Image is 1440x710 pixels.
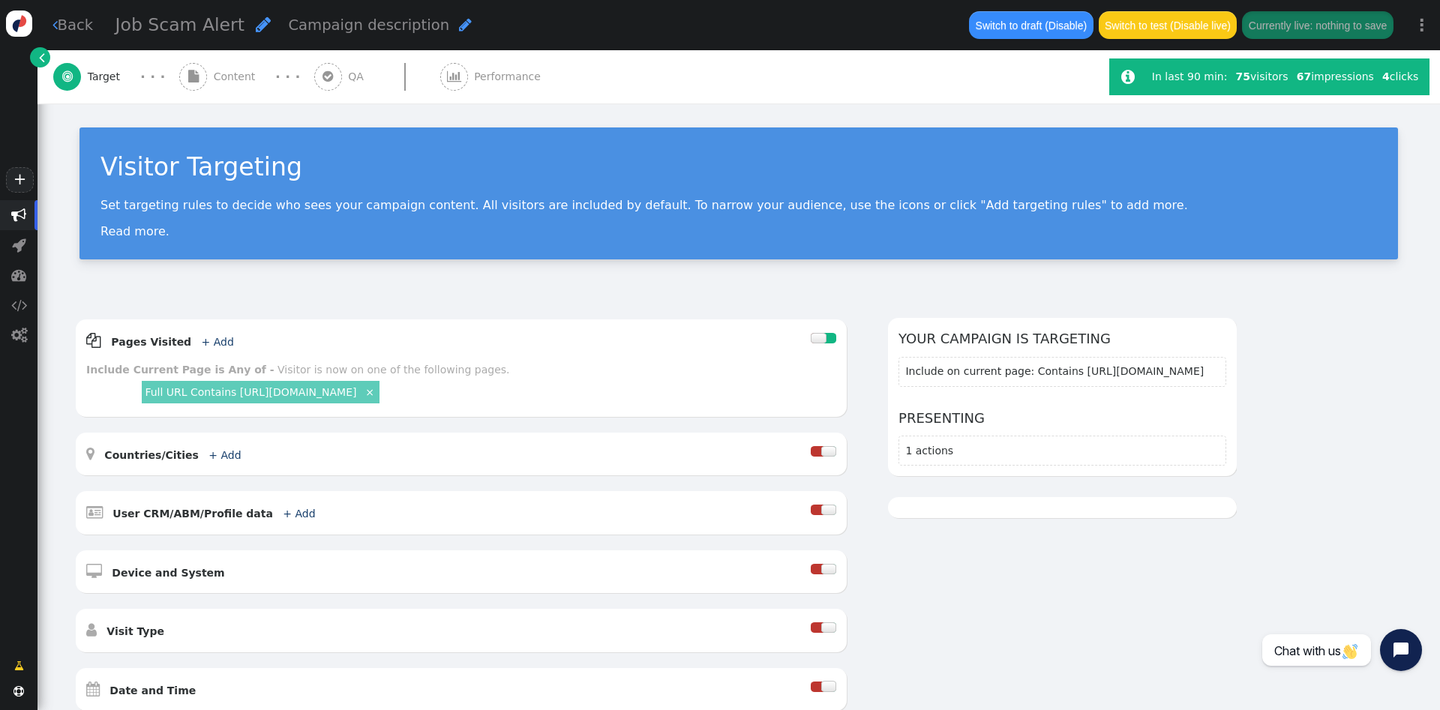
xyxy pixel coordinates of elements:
[53,50,179,103] a:  Target · · ·
[4,652,34,679] a: 
[208,449,241,461] a: + Add
[283,508,315,520] a: + Add
[11,268,26,283] span: 
[112,567,224,579] b: Device and System
[140,67,165,87] div: · · ·
[898,357,1226,387] section: Include on current page: Contains [URL][DOMAIN_NAME]
[100,224,169,238] a: Read more.
[86,449,265,461] a:  Countries/Cities + Add
[1297,70,1311,82] b: 67
[145,386,356,398] a: Full URL Contains [URL][DOMAIN_NAME]
[447,70,461,82] span: 
[905,445,953,457] span: 1 actions
[86,682,100,697] span: 
[363,385,376,398] a: ×
[104,449,199,461] b: Countries/Cities
[214,69,262,85] span: Content
[348,69,370,85] span: QA
[112,508,273,520] b: User CRM/ABM/Profile data
[86,625,188,637] a:  Visit Type
[30,47,50,67] a: 
[62,70,73,82] span: 
[275,67,300,87] div: · · ·
[86,564,102,579] span: 
[86,446,94,461] span: 
[11,208,26,223] span: 
[86,336,258,348] a:  Pages Visited + Add
[1242,11,1393,38] button: Currently live: nothing to save
[179,50,314,103] a:  Content · · ·
[6,167,33,193] a: +
[1382,70,1418,82] span: clicks
[1404,3,1440,47] a: ⋮
[115,14,244,35] span: Job Scam Alert
[100,198,1377,212] p: Set targeting rules to decide who sees your campaign content. All visitors are included by defaul...
[1231,69,1292,85] div: visitors
[440,50,574,103] a:  Performance
[11,298,27,313] span: 
[86,567,249,579] a:  Device and System
[86,333,101,348] span: 
[106,625,164,637] b: Visit Type
[100,148,1377,186] div: Visitor Targeting
[86,508,340,520] a:  User CRM/ABM/Profile data + Add
[969,11,1093,38] button: Switch to draft (Disable)
[314,50,440,103] a:  QA
[898,328,1226,349] h6: Your campaign is targeting
[111,336,191,348] b: Pages Visited
[1121,69,1135,85] span: 
[256,16,271,33] span: 
[12,238,26,253] span: 
[6,10,32,37] img: logo-icon.svg
[86,685,220,697] a:  Date and Time
[109,685,196,697] b: Date and Time
[52,17,58,32] span: 
[898,408,1226,428] h6: Presenting
[474,69,547,85] span: Performance
[288,16,449,34] span: Campaign description
[202,336,234,348] a: + Add
[52,14,94,36] a: Back
[188,70,199,82] span: 
[14,658,24,674] span: 
[88,69,127,85] span: Target
[1382,70,1390,82] b: 4
[39,49,45,65] span: 
[1152,69,1231,85] div: In last 90 min:
[86,622,97,637] span: 
[11,328,27,343] span: 
[459,17,472,32] span: 
[1099,11,1237,38] button: Switch to test (Disable live)
[277,364,509,376] div: Visitor is now on one of the following pages.
[1297,70,1374,82] span: impressions
[86,364,274,376] b: Include Current Page is Any of -
[322,70,333,82] span: 
[13,686,24,697] span: 
[86,505,103,520] span: 
[1236,70,1250,82] b: 75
